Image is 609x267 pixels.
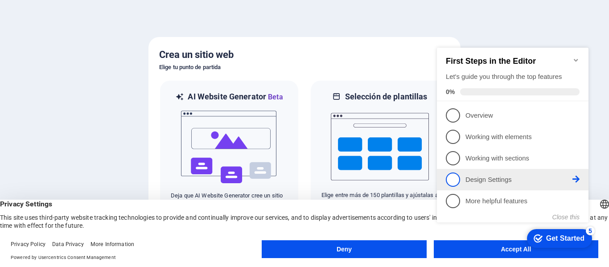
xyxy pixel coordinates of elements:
[4,70,155,91] li: Overview
[32,140,139,150] p: Design Settings
[32,98,139,107] p: Working with elements
[32,162,139,171] p: More helpful features
[159,80,299,219] div: AI Website GeneratorBetaaiDeja que AI Website Generator cree un sitio web basado en los datos int...
[113,200,151,208] div: Get Started
[32,119,139,128] p: Working with sections
[159,48,450,62] h5: Crea un sitio web
[4,113,155,134] li: Working with sections
[4,91,155,113] li: Working with elements
[12,37,146,47] div: Let's guide you through the top features
[12,22,146,31] h2: First Steps in the Editor
[32,76,139,86] p: Overview
[4,134,155,156] li: Design Settings
[152,192,161,201] div: 5
[4,156,155,177] li: More helpful features
[188,91,283,103] h6: AI Website Generator
[180,103,278,192] img: ai
[321,191,438,207] p: Elige entre más de 150 plantillas y ajústalas a tus necesidades.
[139,22,146,29] div: Minimize checklist
[159,62,450,73] h6: Elige tu punto de partida
[345,91,428,102] h6: Selección de plantillas
[310,80,450,219] div: Selección de plantillasElige entre más de 150 plantillas y ajústalas a tus necesidades.
[119,179,146,186] button: Close this
[12,53,27,61] span: 0%
[171,192,288,208] p: Deja que AI Website Generator cree un sitio web basado en los datos introducidos.
[94,194,159,213] div: Get Started 5 items remaining, 0% complete
[266,93,283,101] span: Beta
